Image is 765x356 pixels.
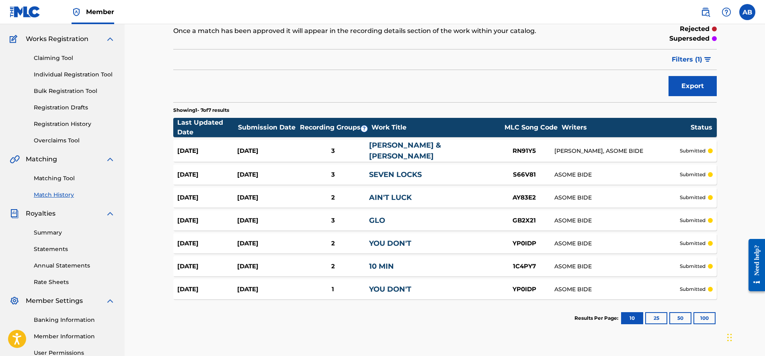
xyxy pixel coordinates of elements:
[237,170,297,179] div: [DATE]
[297,193,369,202] div: 2
[697,4,714,20] a: Public Search
[297,285,369,294] div: 1
[680,194,706,201] p: submitted
[704,57,711,62] img: filter
[26,154,57,164] span: Matching
[494,285,554,294] div: YP0IDP
[725,317,765,356] div: Chat Widget
[680,286,706,293] p: submitted
[494,146,554,156] div: RN91Y5
[369,216,385,225] a: GLO
[361,126,367,132] span: ?
[501,123,561,132] div: MLC Song Code
[237,262,297,271] div: [DATE]
[680,240,706,247] p: submitted
[34,316,115,324] a: Banking Information
[680,24,710,34] p: rejected
[297,262,369,271] div: 2
[34,174,115,183] a: Matching Tool
[554,262,679,271] div: ASOME BIDE
[26,296,83,306] span: Member Settings
[554,216,679,225] div: ASOME BIDE
[718,4,734,20] div: Help
[574,315,620,322] p: Results Per Page:
[369,285,411,294] a: YOU DON'T
[371,123,500,132] div: Work Title
[297,239,369,248] div: 2
[177,146,237,156] div: [DATE]
[34,332,115,341] a: Member Information
[669,312,691,324] button: 50
[680,171,706,178] p: submitted
[680,217,706,224] p: submitted
[494,193,554,202] div: AY83E2
[621,312,643,324] button: 10
[10,296,19,306] img: Member Settings
[26,34,88,44] span: Works Registration
[34,120,115,128] a: Registration History
[238,123,298,132] div: Submission Date
[739,4,755,20] div: User Menu
[237,193,297,202] div: [DATE]
[237,146,297,156] div: [DATE]
[34,136,115,145] a: Overclaims Tool
[177,239,237,248] div: [DATE]
[701,7,710,17] img: search
[34,228,115,237] a: Summary
[105,154,115,164] img: expand
[237,216,297,225] div: [DATE]
[494,170,554,179] div: S66V81
[105,296,115,306] img: expand
[72,7,81,17] img: Top Rightsholder
[691,123,712,132] div: Status
[693,312,716,324] button: 100
[494,262,554,271] div: 1C4PY7
[237,285,297,294] div: [DATE]
[34,87,115,95] a: Bulk Registration Tool
[10,6,41,18] img: MLC Logo
[297,216,369,225] div: 3
[669,34,710,43] p: superseded
[742,233,765,298] iframe: Resource Center
[34,261,115,270] a: Annual Statements
[34,103,115,112] a: Registration Drafts
[727,325,732,350] div: Drag
[494,216,554,225] div: GB2X21
[669,76,717,96] button: Export
[34,54,115,62] a: Claiming Tool
[177,193,237,202] div: [DATE]
[554,285,679,294] div: ASOME BIDE
[297,146,369,156] div: 3
[667,49,717,70] button: Filters (1)
[105,209,115,218] img: expand
[554,171,679,179] div: ASOME BIDE
[299,123,371,132] div: Recording Groups
[177,170,237,179] div: [DATE]
[672,55,702,64] span: Filters ( 1 )
[177,118,238,137] div: Last Updated Date
[10,154,20,164] img: Matching
[680,147,706,154] p: submitted
[34,70,115,79] a: Individual Registration Tool
[86,7,114,16] span: Member
[722,7,731,17] img: help
[297,170,369,179] div: 3
[34,278,115,286] a: Rate Sheets
[173,26,592,36] p: Once a match has been approved it will appear in the recording details section of the work within...
[105,34,115,44] img: expand
[494,239,554,248] div: YP0IDP
[369,193,412,202] a: AIN'T LUCK
[177,216,237,225] div: [DATE]
[34,245,115,253] a: Statements
[369,141,441,161] a: [PERSON_NAME] & [PERSON_NAME]
[177,285,237,294] div: [DATE]
[554,193,679,202] div: ASOME BIDE
[562,123,690,132] div: Writers
[34,191,115,199] a: Match History
[645,312,667,324] button: 25
[173,107,229,114] p: Showing 1 - 7 of 7 results
[369,239,411,248] a: YOU DON'T
[10,34,20,44] img: Works Registration
[554,147,679,155] div: [PERSON_NAME], ASOME BIDE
